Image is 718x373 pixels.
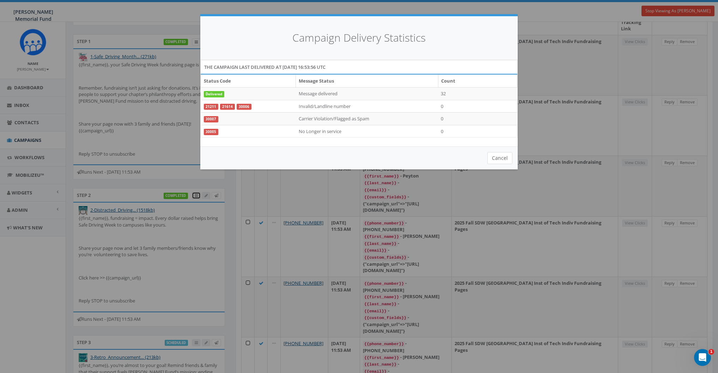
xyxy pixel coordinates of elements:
[694,349,711,366] iframe: Intercom live chat
[296,100,438,113] td: Invalid/Landline number
[204,78,231,84] b: Status Code
[487,152,512,164] button: Cancel
[296,87,438,100] td: Message delivered
[204,129,219,135] a: 30005
[438,125,517,137] td: 0
[438,113,517,125] td: 0
[296,125,438,137] td: No Longer in service
[204,116,219,122] a: 30007
[204,104,219,110] a: 21211
[296,113,438,125] td: Carrier Violation/Flagged as Spam
[708,349,714,355] span: 1
[220,104,235,110] a: 21614
[438,100,517,113] td: 0
[204,91,225,97] span: Delivered
[299,78,334,84] b: Message Status
[441,78,455,84] b: Count
[211,30,507,46] h4: Campaign Delivery Statistics
[200,60,518,74] div: The campaign last delivered at [DATE] 16:53:56 UTC
[237,104,251,110] a: 30006
[438,87,517,100] td: 32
